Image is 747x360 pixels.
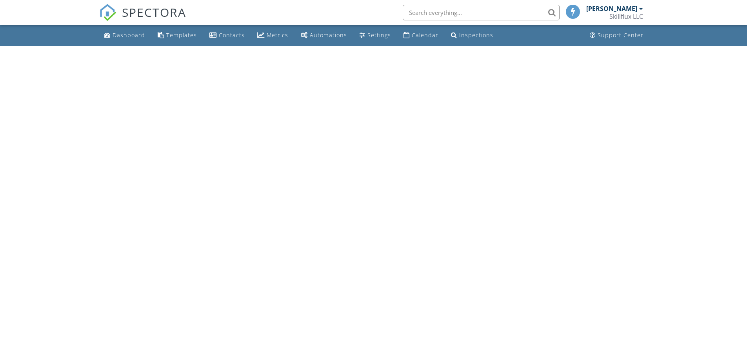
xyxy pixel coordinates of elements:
[122,4,186,20] span: SPECTORA
[609,13,643,20] div: Skillflux LLC
[367,31,391,39] div: Settings
[219,31,245,39] div: Contacts
[99,4,116,21] img: The Best Home Inspection Software - Spectora
[254,28,291,43] a: Metrics
[459,31,493,39] div: Inspections
[403,5,560,20] input: Search everything...
[448,28,496,43] a: Inspections
[101,28,148,43] a: Dashboard
[113,31,145,39] div: Dashboard
[310,31,347,39] div: Automations
[586,5,637,13] div: [PERSON_NAME]
[267,31,288,39] div: Metrics
[154,28,200,43] a: Templates
[298,28,350,43] a: Automations (Basic)
[587,28,647,43] a: Support Center
[356,28,394,43] a: Settings
[99,11,186,27] a: SPECTORA
[206,28,248,43] a: Contacts
[166,31,197,39] div: Templates
[598,31,643,39] div: Support Center
[400,28,442,43] a: Calendar
[412,31,438,39] div: Calendar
